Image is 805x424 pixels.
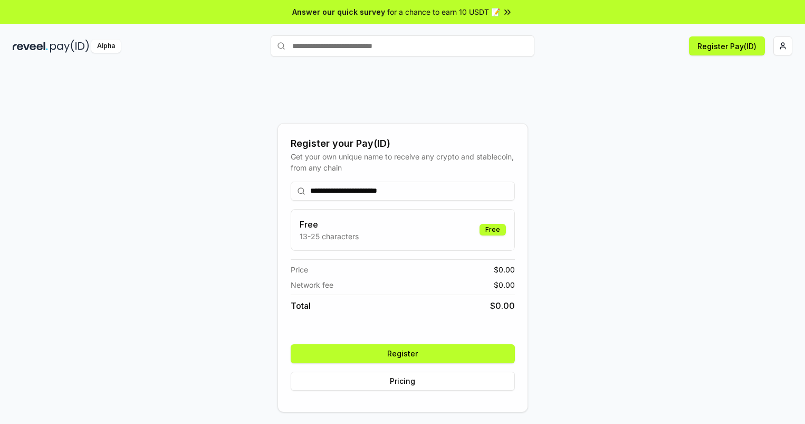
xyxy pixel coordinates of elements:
[291,151,515,173] div: Get your own unique name to receive any crypto and stablecoin, from any chain
[91,40,121,53] div: Alpha
[291,279,333,290] span: Network fee
[292,6,385,17] span: Answer our quick survey
[291,372,515,391] button: Pricing
[494,279,515,290] span: $ 0.00
[300,231,359,242] p: 13-25 characters
[13,40,48,53] img: reveel_dark
[480,224,506,235] div: Free
[490,299,515,312] span: $ 0.00
[50,40,89,53] img: pay_id
[689,36,765,55] button: Register Pay(ID)
[291,344,515,363] button: Register
[494,264,515,275] span: $ 0.00
[291,264,308,275] span: Price
[387,6,500,17] span: for a chance to earn 10 USDT 📝
[291,299,311,312] span: Total
[291,136,515,151] div: Register your Pay(ID)
[300,218,359,231] h3: Free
